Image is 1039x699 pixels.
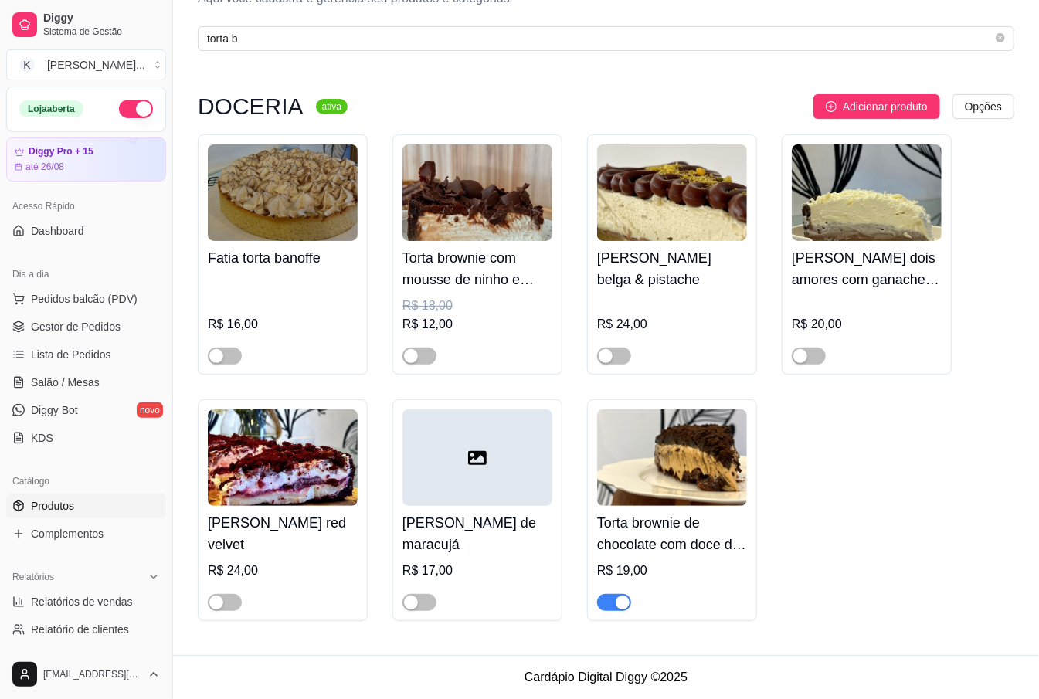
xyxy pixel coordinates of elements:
a: Diggy Pro + 15até 26/08 [6,137,166,182]
div: R$ 17,00 [402,562,552,580]
span: Adicionar produto [843,98,928,115]
img: product-image [402,144,552,241]
img: product-image [792,144,942,241]
span: Diggy [43,12,160,25]
div: R$ 16,00 [208,315,358,334]
div: Catálogo [6,469,166,494]
span: Gestor de Pedidos [31,319,121,334]
h4: Torta brownie de chocolate com doce de leite [597,512,747,555]
a: Diggy Botnovo [6,398,166,422]
span: Salão / Mesas [31,375,100,390]
h4: [PERSON_NAME] belga & pistache [597,247,747,290]
sup: ativa [316,99,348,114]
h4: [PERSON_NAME] de maracujá [402,512,552,555]
a: Complementos [6,521,166,546]
a: DiggySistema de Gestão [6,6,166,43]
img: product-image [597,409,747,506]
button: [EMAIL_ADDRESS][DOMAIN_NAME] [6,656,166,693]
div: R$ 24,00 [597,315,747,334]
h4: [PERSON_NAME] red velvet [208,512,358,555]
span: KDS [31,430,53,446]
button: Pedidos balcão (PDV) [6,287,166,311]
span: Diggy Bot [31,402,78,418]
span: Relatórios de vendas [31,594,133,609]
button: Select a team [6,49,166,80]
div: Dia a dia [6,262,166,287]
span: Lista de Pedidos [31,347,111,362]
a: Dashboard [6,219,166,243]
footer: Cardápio Digital Diggy © 2025 [173,655,1039,699]
span: plus-circle [826,101,837,112]
div: R$ 18,00 [402,297,552,315]
div: R$ 20,00 [792,315,942,334]
span: Relatórios [12,571,54,583]
input: Buscar por nome ou código do produto [207,30,993,47]
span: Dashboard [31,223,84,239]
a: Relatórios de vendas [6,589,166,614]
a: KDS [6,426,166,450]
article: Diggy Pro + 15 [29,146,93,158]
button: Opções [952,94,1014,119]
button: Alterar Status [119,100,153,118]
span: K [19,57,35,73]
span: close-circle [996,32,1005,46]
div: Acesso Rápido [6,194,166,219]
a: Salão / Mesas [6,370,166,395]
span: Pedidos balcão (PDV) [31,291,138,307]
img: product-image [208,409,358,506]
span: Opções [965,98,1002,115]
a: Produtos [6,494,166,518]
h4: [PERSON_NAME] dois amores com ganache de chocolate [792,247,942,290]
span: Relatório de clientes [31,622,129,637]
article: até 26/08 [25,161,64,173]
span: Produtos [31,498,74,514]
button: Adicionar produto [813,94,940,119]
span: Complementos [31,526,104,541]
a: Lista de Pedidos [6,342,166,367]
h3: DOCERIA [198,97,304,116]
a: Relatório de clientes [6,617,166,642]
a: Gestor de Pedidos [6,314,166,339]
span: [EMAIL_ADDRESS][DOMAIN_NAME] [43,668,141,680]
img: product-image [208,144,358,241]
img: product-image [597,144,747,241]
div: [PERSON_NAME] ... [47,57,145,73]
h4: Torta brownie com mousse de ninho e ganache de chocolate [402,247,552,290]
div: Loja aberta [19,100,83,117]
span: close-circle [996,33,1005,42]
div: R$ 19,00 [597,562,747,580]
a: Relatório de mesas [6,645,166,670]
span: Sistema de Gestão [43,25,160,38]
div: R$ 24,00 [208,562,358,580]
div: R$ 12,00 [402,315,552,334]
h4: Fatia torta banoffe [208,247,358,269]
